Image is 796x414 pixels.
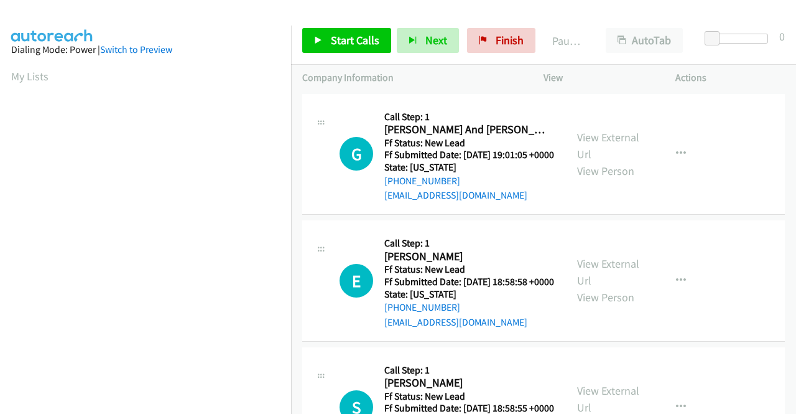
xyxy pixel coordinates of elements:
[577,256,639,288] a: View External Url
[425,33,447,47] span: Next
[384,237,554,250] h5: Call Step: 1
[496,33,524,47] span: Finish
[340,264,373,298] h1: E
[711,34,768,44] div: Delay between calls (in seconds)
[302,28,391,53] a: Start Calls
[467,28,535,53] a: Finish
[577,130,639,161] a: View External Url
[384,175,460,187] a: [PHONE_NUMBER]
[384,276,554,288] h5: Ff Submitted Date: [DATE] 18:58:58 +0000
[302,70,521,85] p: Company Information
[384,189,527,201] a: [EMAIL_ADDRESS][DOMAIN_NAME]
[340,137,373,171] div: The call is yet to be attempted
[384,390,554,403] h5: Ff Status: New Lead
[384,263,554,276] h5: Ff Status: New Lead
[384,111,554,123] h5: Call Step: 1
[552,32,583,49] p: Paused
[384,137,554,149] h5: Ff Status: New Lead
[11,42,280,57] div: Dialing Mode: Power |
[544,70,653,85] p: View
[779,28,785,45] div: 0
[340,137,373,171] h1: G
[577,290,634,304] a: View Person
[675,70,785,85] p: Actions
[384,288,554,301] h5: State: [US_STATE]
[384,376,550,390] h2: [PERSON_NAME]
[384,301,460,313] a: [PHONE_NUMBER]
[384,250,550,264] h2: [PERSON_NAME]
[577,164,634,178] a: View Person
[384,123,550,137] h2: [PERSON_NAME] And [PERSON_NAME]
[384,364,554,377] h5: Call Step: 1
[397,28,459,53] button: Next
[331,33,379,47] span: Start Calls
[340,264,373,298] div: The call is yet to be attempted
[606,28,683,53] button: AutoTab
[384,161,554,174] h5: State: [US_STATE]
[11,69,49,83] a: My Lists
[384,149,554,161] h5: Ff Submitted Date: [DATE] 19:01:05 +0000
[100,44,172,55] a: Switch to Preview
[384,316,527,328] a: [EMAIL_ADDRESS][DOMAIN_NAME]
